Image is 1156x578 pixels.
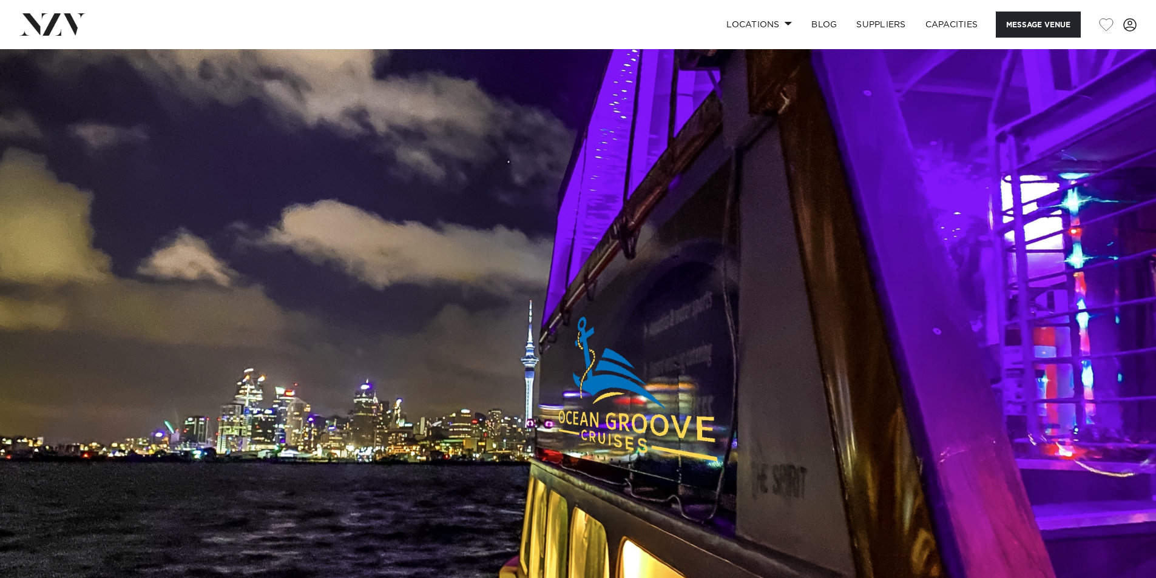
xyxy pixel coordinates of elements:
[19,13,86,35] img: nzv-logo.png
[916,12,988,38] a: Capacities
[802,12,847,38] a: BLOG
[847,12,915,38] a: SUPPLIERS
[996,12,1081,38] button: Message Venue
[717,12,802,38] a: Locations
